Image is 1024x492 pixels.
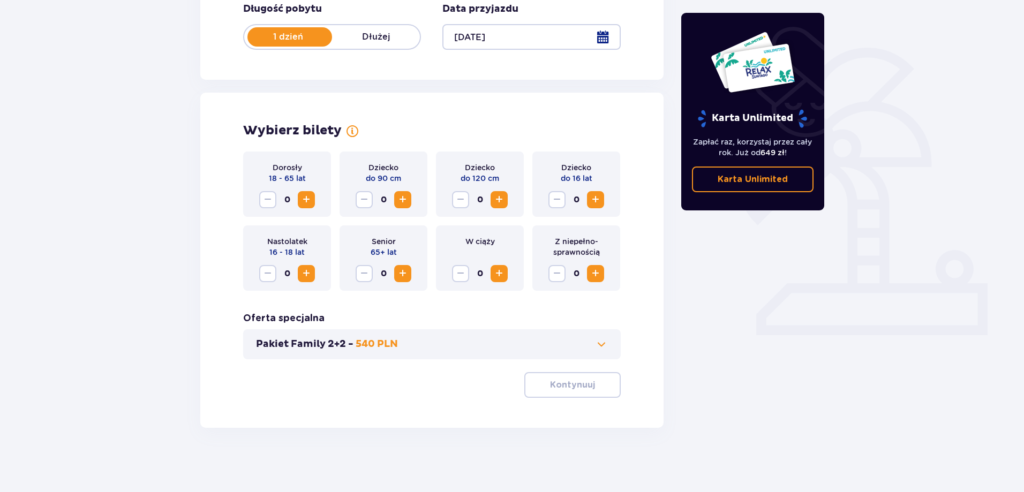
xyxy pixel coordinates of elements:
span: 0 [278,191,296,208]
p: Dziecko [561,162,591,173]
h3: Oferta specjalna [243,312,325,325]
span: 0 [471,191,488,208]
p: Karta Unlimited [697,109,808,128]
button: Zmniejsz [548,191,566,208]
p: 18 - 65 lat [269,173,306,184]
p: 540 PLN [356,338,398,351]
p: Nastolatek [267,236,307,247]
p: do 90 cm [366,173,401,184]
p: Karta Unlimited [718,173,788,185]
button: Pakiet Family 2+2 -540 PLN [256,338,608,351]
button: Zwiększ [491,191,508,208]
span: 0 [568,191,585,208]
p: Dziecko [465,162,495,173]
button: Kontynuuj [524,372,621,398]
p: W ciąży [465,236,495,247]
span: 0 [471,265,488,282]
p: Dorosły [273,162,302,173]
p: 65+ lat [371,247,397,258]
p: Z niepełno­sprawnością [541,236,612,258]
button: Zmniejsz [452,265,469,282]
span: 0 [375,265,392,282]
button: Zwiększ [587,265,604,282]
p: Kontynuuj [550,379,595,391]
button: Zmniejsz [259,265,276,282]
span: 0 [375,191,392,208]
button: Zwiększ [491,265,508,282]
button: Zmniejsz [259,191,276,208]
img: Dwie karty całoroczne do Suntago z napisem 'UNLIMITED RELAX', na białym tle z tropikalnymi liśćmi... [710,31,795,93]
button: Zwiększ [394,191,411,208]
button: Zwiększ [587,191,604,208]
button: Zmniejsz [356,191,373,208]
button: Zwiększ [298,265,315,282]
button: Zmniejsz [356,265,373,282]
button: Zmniejsz [452,191,469,208]
a: Karta Unlimited [692,166,814,192]
p: Dłużej [332,31,420,43]
p: do 16 lat [561,173,592,184]
span: 0 [568,265,585,282]
span: 0 [278,265,296,282]
h2: Wybierz bilety [243,123,342,139]
button: Zwiększ [394,265,411,282]
p: Data przyjazdu [442,3,518,16]
p: Długość pobytu [243,3,322,16]
span: 649 zł [761,148,785,157]
p: 16 - 18 lat [269,247,305,258]
p: 1 dzień [244,31,332,43]
p: Zapłać raz, korzystaj przez cały rok. Już od ! [692,137,814,158]
p: Dziecko [368,162,398,173]
p: Senior [372,236,396,247]
button: Zmniejsz [548,265,566,282]
button: Zwiększ [298,191,315,208]
p: Pakiet Family 2+2 - [256,338,353,351]
p: do 120 cm [461,173,499,184]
